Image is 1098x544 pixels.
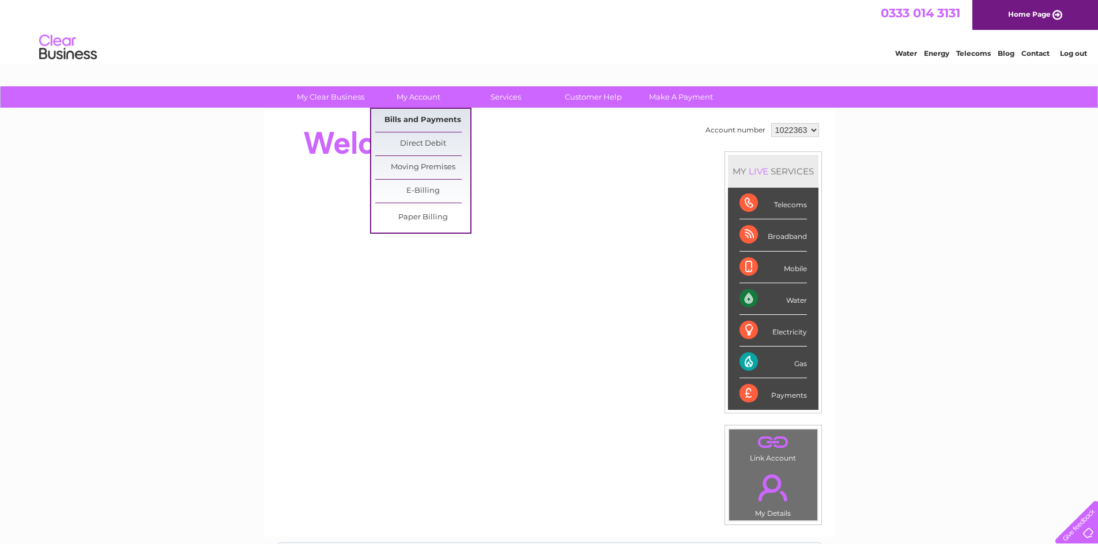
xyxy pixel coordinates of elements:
[283,86,378,108] a: My Clear Business
[375,132,470,155] a: Direct Debit
[371,86,466,108] a: My Account
[277,6,822,56] div: Clear Business is a trading name of Verastar Limited (registered in [GEOGRAPHIC_DATA] No. 3667643...
[458,86,553,108] a: Services
[739,283,807,315] div: Water
[39,30,97,65] img: logo.png
[729,429,818,465] td: Link Account
[739,219,807,251] div: Broadband
[739,252,807,283] div: Mobile
[703,120,768,140] td: Account number
[375,206,470,229] a: Paper Billing
[739,378,807,409] div: Payments
[1021,49,1050,58] a: Contact
[375,109,470,132] a: Bills and Payments
[881,6,960,20] a: 0333 014 3131
[546,86,641,108] a: Customer Help
[728,155,818,188] div: MY SERVICES
[746,166,771,177] div: LIVE
[375,156,470,179] a: Moving Premises
[633,86,729,108] a: Make A Payment
[375,180,470,203] a: E-Billing
[895,49,917,58] a: Water
[739,347,807,378] div: Gas
[924,49,949,58] a: Energy
[1060,49,1087,58] a: Log out
[729,465,818,521] td: My Details
[998,49,1014,58] a: Blog
[739,315,807,347] div: Electricity
[732,467,814,508] a: .
[739,188,807,219] div: Telecoms
[956,49,991,58] a: Telecoms
[732,432,814,452] a: .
